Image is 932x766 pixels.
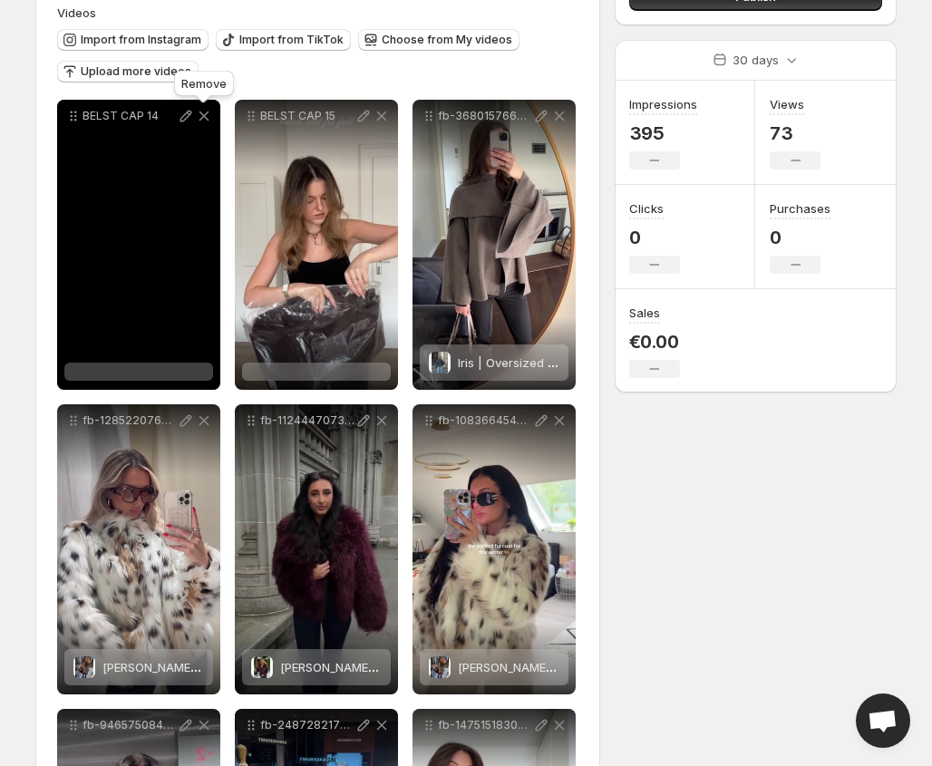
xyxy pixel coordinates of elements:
[83,413,177,428] p: fb-1285220766073510-H7E5uXToVdDAdJJbNxzCb-1-video
[733,51,779,69] p: 30 days
[382,33,512,47] span: Choose from My videos
[260,413,354,428] p: fb-1124447073012092-iBGjxKHUknkcZDC4lGB9D-1-video
[239,33,344,47] span: Import from TikTok
[629,227,680,248] p: 0
[629,331,680,353] p: €0.00
[770,227,830,248] p: 0
[235,100,398,390] div: BELST CAP 15
[458,660,714,674] span: [PERSON_NAME] | Oversized Faux Fur Jacket
[57,404,220,694] div: fb-1285220766073510-H7E5uXToVdDAdJJbNxzCb-1-videoZoe | Oversized Faux Fur Jacket[PERSON_NAME] | O...
[57,61,199,82] button: Upload more videos
[216,29,351,51] button: Import from TikTok
[83,718,177,732] p: fb-946575084344551-lgzzaUyHTFYEB5l-26VSt-1-video
[260,109,354,123] p: BELST CAP 15
[413,404,576,694] div: fb-1083664543750429-FXD9o-v50jUSmCitpQVUs-1-videoZoe | Oversized Faux Fur Jacket[PERSON_NAME] | O...
[358,29,519,51] button: Choose from My videos
[235,404,398,694] div: fb-1124447073012092-iBGjxKHUknkcZDC4lGB9D-1-videoNoemi | Cropped Fluffy Jacket With Notch Lapel[P...
[629,304,660,322] h3: Sales
[438,109,532,123] p: fb-3680157665622426-IS5dMYVBejpeoSZqwTCth-1-video
[57,29,209,51] button: Import from Instagram
[260,718,354,732] p: fb-24872821769002950-DkLRcEUVVtEKzFC1ttm6_-1-video
[81,64,191,79] span: Upload more videos
[438,413,532,428] p: fb-1083664543750429-FXD9o-v50jUSmCitpQVUs-1-video
[629,122,697,144] p: 395
[280,660,610,674] span: [PERSON_NAME] | Cropped Fluffy Jacket With Notch Lapel
[629,95,697,113] h3: Impressions
[629,199,664,218] h3: Clicks
[770,199,830,218] h3: Purchases
[57,100,220,390] div: BELST CAP 14
[81,33,201,47] span: Import from Instagram
[770,122,820,144] p: 73
[770,95,804,113] h3: Views
[458,355,611,370] span: Iris | Oversized Warm Coat
[57,5,96,20] span: Videos
[438,718,532,732] p: fb-1475151830601939-Qn4bYdLPOqAlrKIgZhGgZ-1-video
[856,693,910,748] div: Open chat
[413,100,576,390] div: fb-3680157665622426-IS5dMYVBejpeoSZqwTCth-1-videoIris | Oversized Warm CoatIris | Oversized Warm ...
[102,660,358,674] span: [PERSON_NAME] | Oversized Faux Fur Jacket
[83,109,177,123] p: BELST CAP 14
